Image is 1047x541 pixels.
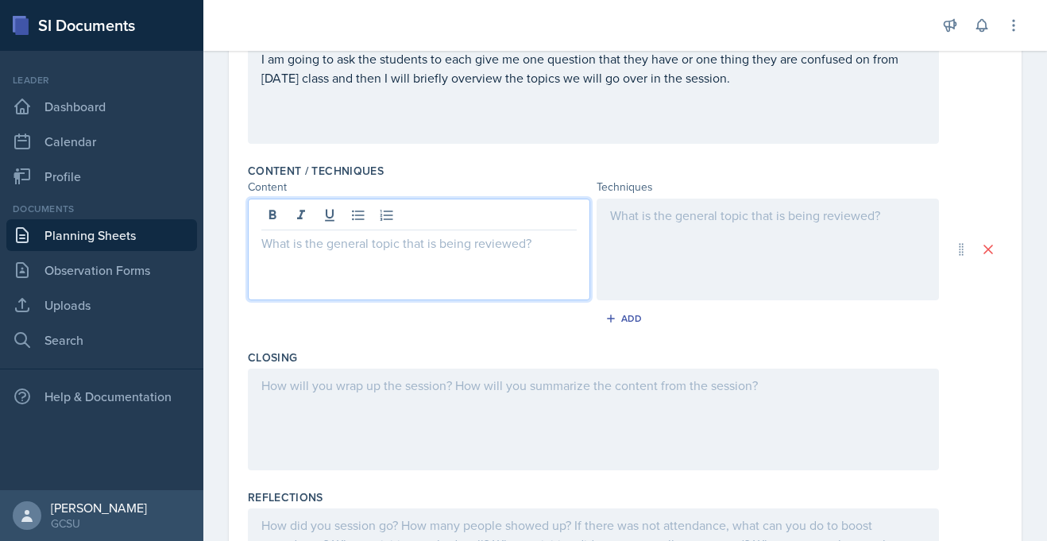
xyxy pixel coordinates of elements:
[6,254,197,286] a: Observation Forms
[6,219,197,251] a: Planning Sheets
[261,49,925,87] p: I am going to ask the students to each give me one question that they have or one thing they are ...
[51,516,147,531] div: GCSU
[6,324,197,356] a: Search
[600,307,651,330] button: Add
[248,350,297,365] label: Closing
[597,179,939,195] div: Techniques
[6,73,197,87] div: Leader
[51,500,147,516] div: [PERSON_NAME]
[6,289,197,321] a: Uploads
[6,126,197,157] a: Calendar
[6,381,197,412] div: Help & Documentation
[248,163,384,179] label: Content / Techniques
[6,91,197,122] a: Dashboard
[6,202,197,216] div: Documents
[248,179,590,195] div: Content
[248,489,323,505] label: Reflections
[608,312,643,325] div: Add
[6,160,197,192] a: Profile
